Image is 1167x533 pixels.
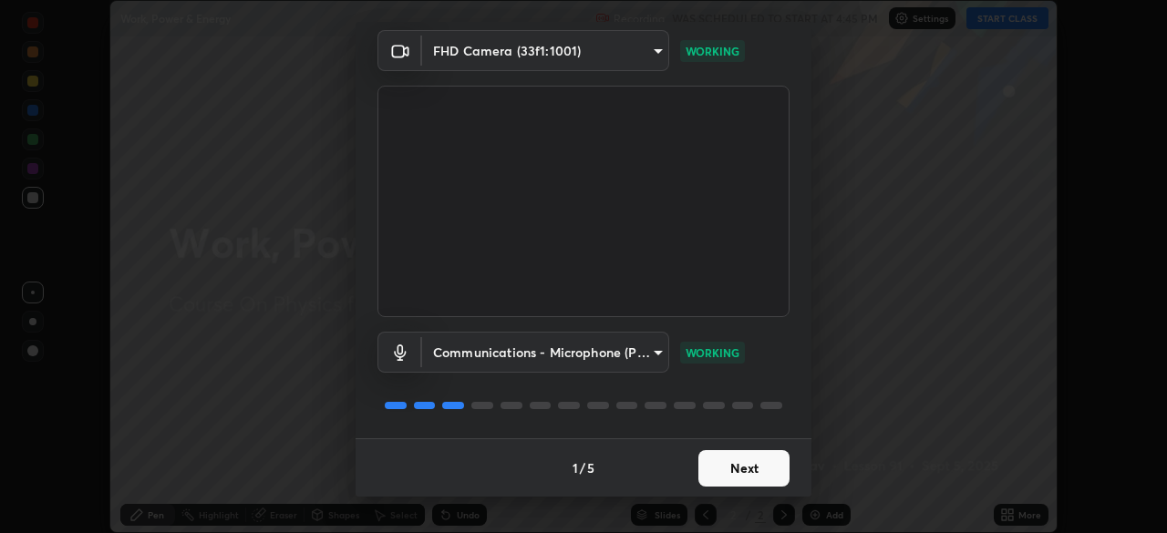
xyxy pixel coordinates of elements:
div: FHD Camera (33f1:1001) [422,30,669,71]
button: Next [698,450,790,487]
p: WORKING [686,43,739,59]
h4: 5 [587,458,594,477]
div: FHD Camera (33f1:1001) [422,332,669,373]
h4: 1 [573,458,578,477]
h4: / [580,458,585,477]
p: WORKING [686,344,739,361]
